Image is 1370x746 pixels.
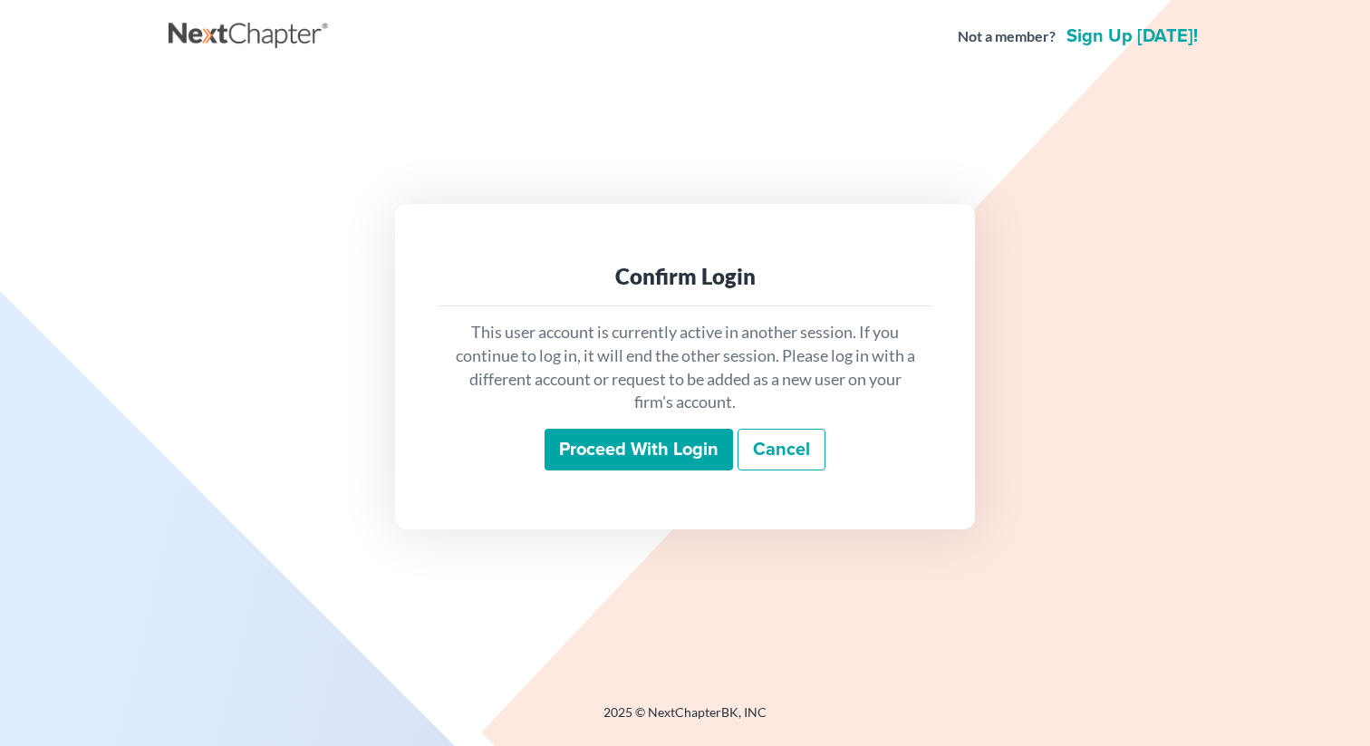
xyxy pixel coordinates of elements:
[453,262,917,291] div: Confirm Login
[453,321,917,414] p: This user account is currently active in another session. If you continue to log in, it will end ...
[958,26,1056,47] strong: Not a member?
[545,429,733,470] input: Proceed with login
[738,429,825,470] a: Cancel
[169,703,1201,736] div: 2025 © NextChapterBK, INC
[1063,27,1201,45] a: Sign up [DATE]!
